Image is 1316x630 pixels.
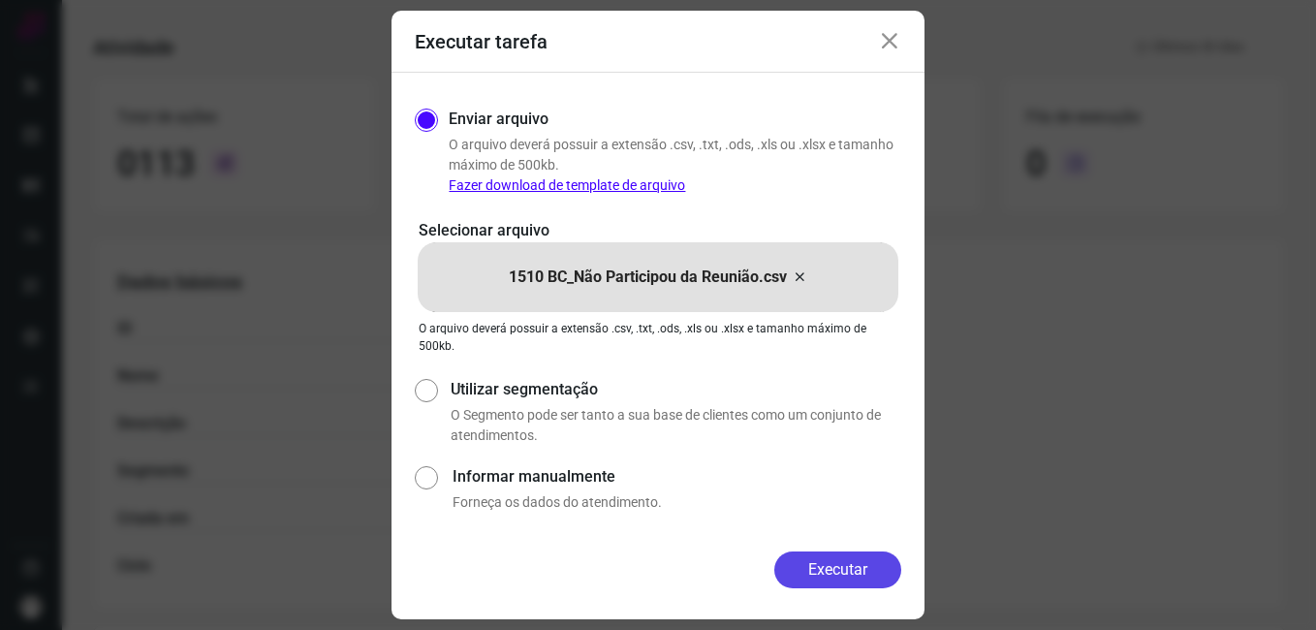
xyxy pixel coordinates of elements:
[453,465,901,488] label: Informar manualmente
[451,405,901,446] p: O Segmento pode ser tanto a sua base de clientes como um conjunto de atendimentos.
[415,30,548,53] h3: Executar tarefa
[774,551,901,588] button: Executar
[449,135,901,196] p: O arquivo deverá possuir a extensão .csv, .txt, .ods, .xls ou .xlsx e tamanho máximo de 500kb.
[449,177,685,193] a: Fazer download de template de arquivo
[509,266,787,289] p: 1510 BC_Não Participou da Reunião.csv
[453,492,901,513] p: Forneça os dados do atendimento.
[419,219,897,242] p: Selecionar arquivo
[451,378,901,401] label: Utilizar segmentação
[419,320,897,355] p: O arquivo deverá possuir a extensão .csv, .txt, .ods, .xls ou .xlsx e tamanho máximo de 500kb.
[449,108,548,131] label: Enviar arquivo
